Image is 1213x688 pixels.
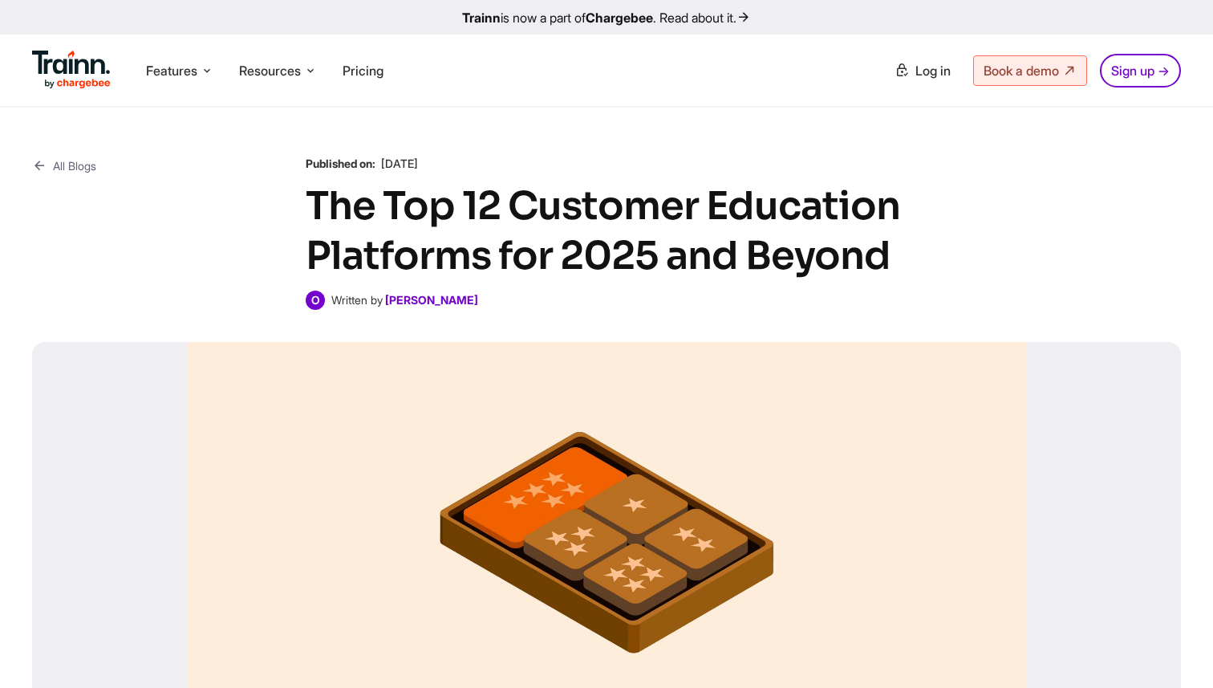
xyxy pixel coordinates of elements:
[385,293,478,307] a: [PERSON_NAME]
[984,63,1059,79] span: Book a demo
[915,63,951,79] span: Log in
[343,63,383,79] a: Pricing
[1100,54,1181,88] a: Sign up →
[306,181,907,281] h1: The Top 12 Customer Education Platforms for 2025 and Beyond
[306,157,375,170] b: Published on:
[885,56,960,85] a: Log in
[146,62,197,79] span: Features
[331,293,383,307] span: Written by
[381,157,418,170] span: [DATE]
[32,156,96,176] a: All Blogs
[973,55,1087,86] a: Book a demo
[462,10,501,26] b: Trainn
[32,51,111,89] img: Trainn Logo
[586,10,653,26] b: Chargebee
[306,291,325,310] span: O
[239,62,301,79] span: Resources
